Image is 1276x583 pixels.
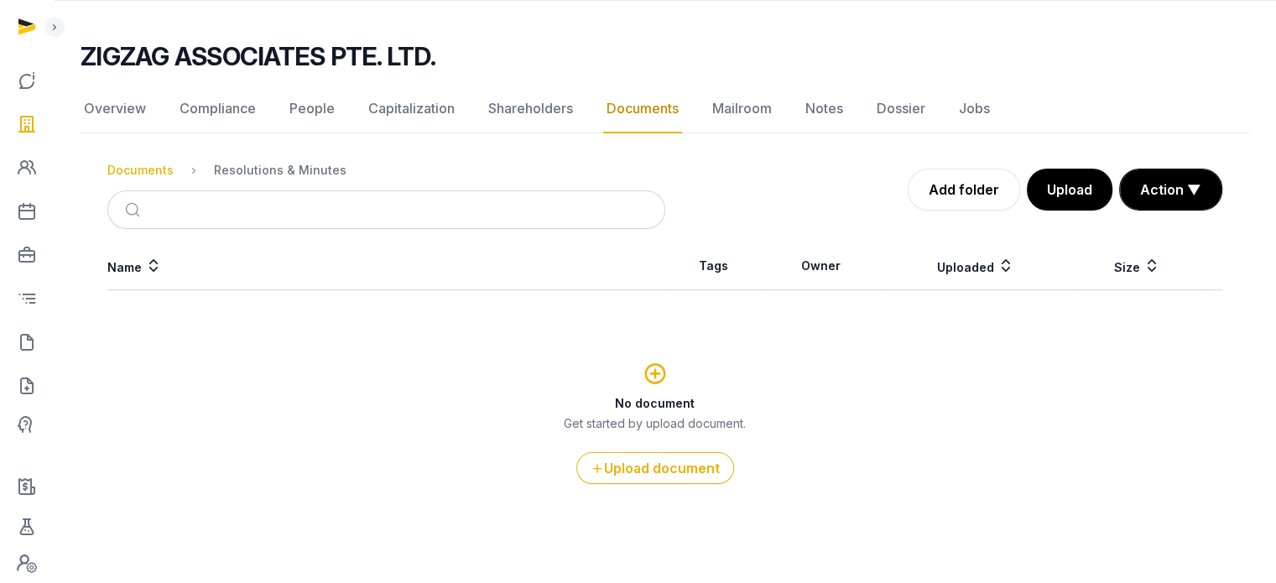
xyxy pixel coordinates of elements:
h3: No document [108,395,1201,412]
a: Shareholders [485,85,576,133]
th: Name [107,242,665,290]
button: Upload document [576,452,734,484]
h2: ZIGZAG ASSOCIATES PTE. LTD. [81,41,435,71]
a: Mailroom [709,85,775,133]
a: Jobs [956,85,993,133]
th: Owner [763,242,880,290]
th: Tags [665,242,763,290]
nav: Tabs [81,85,1249,133]
th: Uploaded [880,242,1072,290]
a: Notes [802,85,846,133]
th: Size [1072,242,1203,290]
button: Action ▼ [1120,169,1221,210]
a: People [286,85,338,133]
nav: Breadcrumb [107,150,665,190]
a: Add folder [908,169,1020,211]
a: Dossier [873,85,929,133]
a: Compliance [176,85,259,133]
div: Documents [107,162,174,179]
div: Resolutions & Minutes [214,162,346,179]
a: Documents [603,85,682,133]
a: Capitalization [365,85,458,133]
button: Submit [115,191,154,228]
a: Overview [81,85,149,133]
p: Get started by upload document. [108,415,1201,432]
button: Upload [1027,169,1112,211]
